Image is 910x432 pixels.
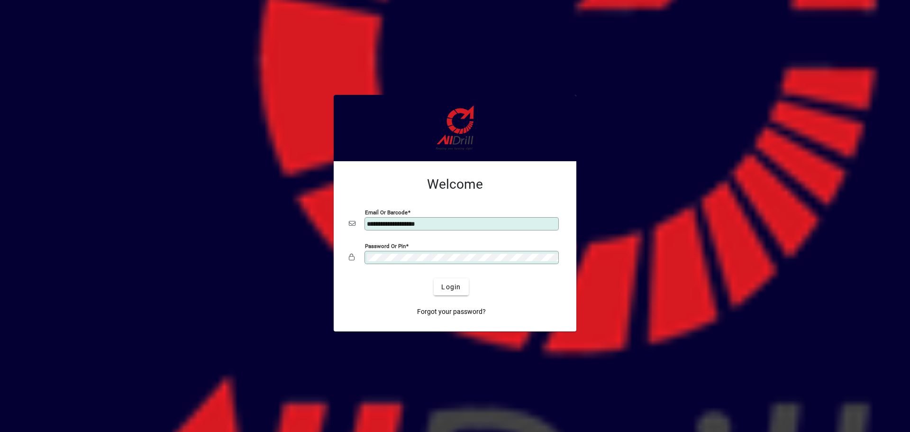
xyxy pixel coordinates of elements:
span: Forgot your password? [417,307,486,317]
mat-label: Password or Pin [365,243,406,249]
h2: Welcome [349,176,561,193]
span: Login [441,282,461,292]
button: Login [434,278,468,295]
a: Forgot your password? [413,303,490,320]
mat-label: Email or Barcode [365,209,408,216]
